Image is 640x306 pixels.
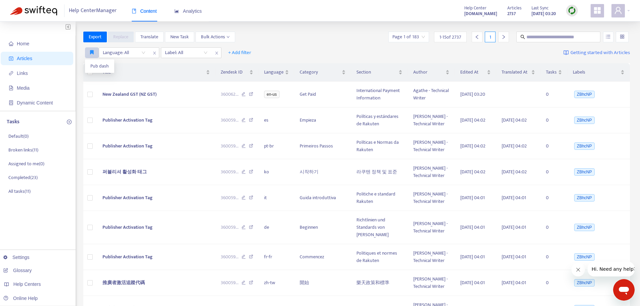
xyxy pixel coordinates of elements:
span: Tasks [546,69,557,76]
td: es [259,107,294,133]
th: Section [351,63,408,82]
a: Settings [3,255,30,260]
td: 라쿠텐 정책 및 표준 [351,159,408,185]
span: [DATE] 04:02 [460,142,485,150]
span: Content [132,8,157,14]
span: en-us [264,91,280,98]
td: Politiche e standard Rakuten [351,185,408,211]
td: 0 [541,82,567,107]
th: Language [259,63,294,82]
span: 360059 ... [221,168,239,176]
th: Tasks [541,63,567,82]
span: user [614,6,622,14]
td: it [259,185,294,211]
span: right [501,35,506,39]
span: account-book [9,56,13,61]
span: Dynamic Content [17,100,53,105]
span: ZBhcNP [574,194,595,202]
th: Title [97,63,216,82]
span: plus-circle [67,120,72,124]
td: Políticas e Normas da Rakuten [351,133,408,159]
td: Guida introduttiva [294,185,351,211]
td: fr-fr [259,244,294,270]
span: New Task [170,33,189,41]
span: area-chart [174,9,179,13]
span: Help Centers [13,281,41,287]
td: Commencez [294,244,351,270]
td: 0 [541,270,567,296]
span: Publisher Activation Tag [102,142,153,150]
td: Agathe - Technical Writer [408,82,455,107]
span: Edited At [460,69,485,76]
th: Author [408,63,455,82]
span: [DATE] 04:02 [502,168,527,176]
span: container [9,100,13,105]
a: [DOMAIN_NAME] [464,10,497,17]
td: International Payment Information [351,82,408,107]
span: Pub dash [90,62,109,70]
span: Export [89,33,101,41]
td: 0 [541,211,567,244]
span: [DATE] 04:01 [502,279,526,287]
td: Beginnen [294,211,351,244]
span: down [226,35,230,39]
td: 0 [541,159,567,185]
span: link [9,71,13,76]
td: Richtlinien und Standards von [PERSON_NAME] [351,211,408,244]
td: de [259,211,294,244]
span: Section [356,69,397,76]
span: 360059 ... [221,142,239,150]
button: New Task [165,32,194,42]
span: 360059 ... [221,224,239,231]
span: home [9,41,13,46]
span: Translated At [502,69,530,76]
span: [DATE] 04:01 [460,253,485,261]
td: 開始 [294,270,351,296]
span: [DATE] 04:02 [460,116,485,124]
th: Edited At [455,63,496,82]
span: Category [300,69,340,76]
span: appstore [593,6,601,14]
span: ZBhcNP [574,91,595,98]
td: [PERSON_NAME] - Technical Writer [408,270,455,296]
td: 0 [541,244,567,270]
span: [DATE] 04:02 [502,116,527,124]
span: ZBhcNP [574,168,595,176]
span: 360062 ... [221,91,239,98]
img: Swifteq [10,6,57,15]
span: Publisher Activation Tag [102,194,153,202]
span: [DATE] 04:01 [460,223,485,231]
td: ko [259,159,294,185]
td: 시작하기 [294,159,351,185]
span: search [520,35,525,39]
td: zh-tw [259,270,294,296]
td: Politiques et normes de Rakuten [351,244,408,270]
span: ZBhcNP [574,253,595,261]
td: pt-br [259,133,294,159]
p: Tasks [7,118,19,126]
td: Get Paid [294,82,351,107]
strong: 2737 [507,10,516,17]
td: 0 [541,185,567,211]
button: Translate [135,32,164,42]
span: + Add filter [228,49,251,57]
a: Glossary [3,268,32,273]
span: 360059 ... [221,194,239,202]
span: Last Sync [531,4,549,12]
p: Broken links ( 11 ) [8,146,38,154]
span: Translate [140,33,158,41]
span: 퍼블리셔 활성화 태그 [102,168,147,176]
p: Assigned to me ( 0 ) [8,160,44,167]
img: sync.dc5367851b00ba804db3.png [568,6,576,15]
td: Empieza [294,107,351,133]
th: Labels [567,63,630,82]
span: ZBhcNP [574,117,595,124]
p: All tasks ( 11 ) [8,188,31,195]
span: Hi. Need any help? [4,5,48,10]
span: Articles [507,4,521,12]
span: close [150,49,159,57]
span: Links [17,71,28,76]
p: Completed ( 23 ) [8,174,38,181]
span: unordered-list [606,34,610,39]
